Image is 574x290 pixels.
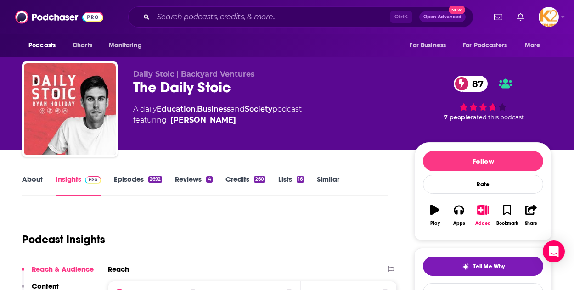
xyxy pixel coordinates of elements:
[444,114,471,121] span: 7 people
[109,39,141,52] span: Monitoring
[543,240,565,262] div: Open Intercom Messenger
[197,105,231,113] a: Business
[15,8,103,26] img: Podchaser - Follow, Share and Rate Podcasts
[430,221,440,226] div: Play
[24,63,116,155] img: The Daily Stoic
[32,265,94,273] p: Reach & Audience
[297,176,304,183] div: 16
[423,175,543,194] div: Rate
[254,176,265,183] div: 260
[390,11,412,23] span: Ctrl K
[278,175,304,196] a: Lists16
[148,176,162,183] div: 2692
[56,175,101,196] a: InsightsPodchaser Pro
[153,10,390,24] input: Search podcasts, credits, & more...
[133,70,255,78] span: Daily Stoic | Backyard Ventures
[133,115,302,126] span: featuring
[447,199,471,232] button: Apps
[28,39,56,52] span: Podcasts
[471,114,524,121] span: rated this podcast
[454,76,488,92] a: 87
[317,175,339,196] a: Similar
[85,176,101,184] img: Podchaser Pro
[22,265,94,282] button: Reach & Audience
[128,6,473,28] div: Search podcasts, credits, & more...
[519,199,543,232] button: Share
[539,7,559,27] img: User Profile
[231,105,245,113] span: and
[206,176,212,183] div: 4
[463,39,507,52] span: For Podcasters
[518,37,552,54] button: open menu
[22,175,43,196] a: About
[175,175,212,196] a: Reviews4
[22,37,68,54] button: open menu
[419,11,466,22] button: Open AdvancedNew
[457,37,520,54] button: open menu
[414,70,552,127] div: 87 7 peoplerated this podcast
[22,233,105,246] h1: Podcast Insights
[539,7,559,27] span: Logged in as K2Krupp
[423,151,543,171] button: Follow
[245,105,272,113] a: Society
[473,263,505,270] span: Tell Me Why
[423,15,461,19] span: Open Advanced
[196,105,197,113] span: ,
[475,221,491,226] div: Added
[495,199,519,232] button: Bookmark
[453,221,465,226] div: Apps
[449,6,465,14] span: New
[133,104,302,126] div: A daily podcast
[410,39,446,52] span: For Business
[73,39,92,52] span: Charts
[496,221,518,226] div: Bookmark
[170,115,236,126] a: Ryan Holiday
[102,37,153,54] button: open menu
[67,37,98,54] a: Charts
[525,221,537,226] div: Share
[423,199,447,232] button: Play
[108,265,129,273] h2: Reach
[403,37,457,54] button: open menu
[525,39,540,52] span: More
[157,105,196,113] a: Education
[539,7,559,27] button: Show profile menu
[114,175,162,196] a: Episodes2692
[513,9,528,25] a: Show notifications dropdown
[225,175,265,196] a: Credits260
[462,263,469,270] img: tell me why sparkle
[463,76,488,92] span: 87
[490,9,506,25] a: Show notifications dropdown
[471,199,495,232] button: Added
[423,257,543,276] button: tell me why sparkleTell Me Why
